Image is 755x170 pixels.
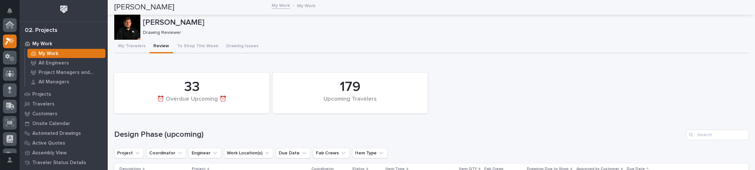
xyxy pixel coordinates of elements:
button: Item Type [352,148,387,158]
button: Drawing Issues [222,40,262,53]
p: Onsite Calendar [32,121,70,127]
a: Traveler Status Details [20,158,108,167]
p: [PERSON_NAME] [143,18,746,27]
button: Fab Crews [313,148,350,158]
p: Projects [32,92,51,97]
button: Project [114,148,144,158]
a: Active Quotes [20,138,108,148]
p: All Engineers [39,60,69,66]
a: Onsite Calendar [20,119,108,128]
p: Assembly View [32,150,67,156]
p: Active Quotes [32,140,65,146]
p: All Managers [39,79,69,85]
a: Travelers [20,99,108,109]
p: My Work [297,2,315,9]
button: Coordinator [146,148,186,158]
a: All Engineers [25,58,108,67]
p: Drawing Reviewer [143,30,743,35]
div: 33 [125,79,258,95]
img: Workspace Logo [58,3,70,15]
div: 02. Projects [25,27,57,34]
button: Due Date [276,148,310,158]
p: Automated Drawings [32,131,81,136]
button: To Shop This Week [173,40,222,53]
div: ⏰ Overdue Upcoming ⏰ [125,96,258,109]
p: My Work [32,41,52,47]
button: Notifications [3,4,17,18]
a: My Work [25,49,108,58]
button: Engineer [189,148,221,158]
button: Work Location(s) [224,148,273,158]
p: Travelers [32,101,55,107]
p: Customers [32,111,57,117]
a: My Work [20,39,108,49]
button: My Travelers [114,40,149,53]
a: Projects [20,89,108,99]
p: Project Managers and Engineers [39,70,103,76]
a: Assembly View [20,148,108,158]
p: Traveler Status Details [32,160,86,166]
h1: Design Phase (upcoming) [114,130,684,139]
a: Automated Drawings [20,128,108,138]
div: 179 [284,79,417,95]
a: Project Managers and Engineers [25,68,108,77]
div: Notifications [8,8,17,18]
div: Upcoming Travelers [284,96,417,109]
button: Review [149,40,173,53]
a: All Managers [25,77,108,86]
input: Search [686,130,748,140]
a: My Work [272,1,290,9]
p: My Work [39,51,58,57]
a: Customers [20,109,108,119]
